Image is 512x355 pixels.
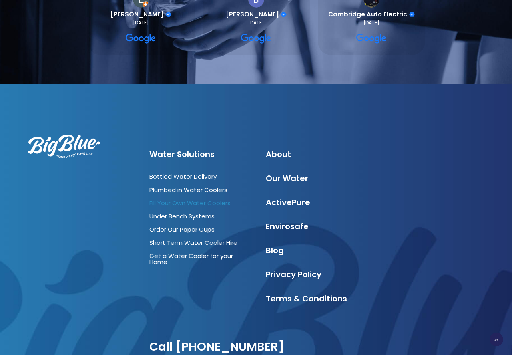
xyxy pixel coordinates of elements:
a: Our Water [266,173,308,184]
span: [PERSON_NAME] [110,11,164,18]
a: Fill Your Own Water Coolers [149,199,231,207]
a: Review by Laura sands [110,11,171,18]
a: Call [PHONE_NUMBER] [149,339,284,355]
div: Verified Customer [409,12,415,17]
a: Blog [266,245,284,256]
a: Plumbed in Water Coolers [149,186,227,194]
div: Verified Customer [166,12,171,17]
a: View on Google [356,32,387,45]
div: [DATE] [248,20,264,26]
a: Order Our Paper Cups [149,225,215,234]
a: Short Term Water Cooler Hire [149,238,237,247]
a: Bottled Water Delivery [149,172,217,181]
a: Terms & Conditions [266,293,347,304]
a: ActivePure [266,197,310,208]
iframe: Chatbot [459,302,501,344]
span: Cambridge Auto Electric [328,11,407,18]
div: Verified Customer [281,12,287,17]
a: Review by Cambridge Auto Electric [328,11,415,18]
a: View on Google [126,32,156,45]
h4: Water Solutions [149,149,251,159]
div: [DATE] [363,20,379,26]
a: Get a Water Cooler for your Home [149,252,233,266]
a: Under Bench Systems [149,212,215,220]
div: [DATE] [133,20,149,26]
a: View on Google [241,32,271,45]
a: About [266,149,291,160]
a: Review by Barbara Stevenson [226,11,287,18]
span: [PERSON_NAME] [226,11,279,18]
a: Privacy Policy [266,269,321,280]
a: Envirosafe [266,221,309,232]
